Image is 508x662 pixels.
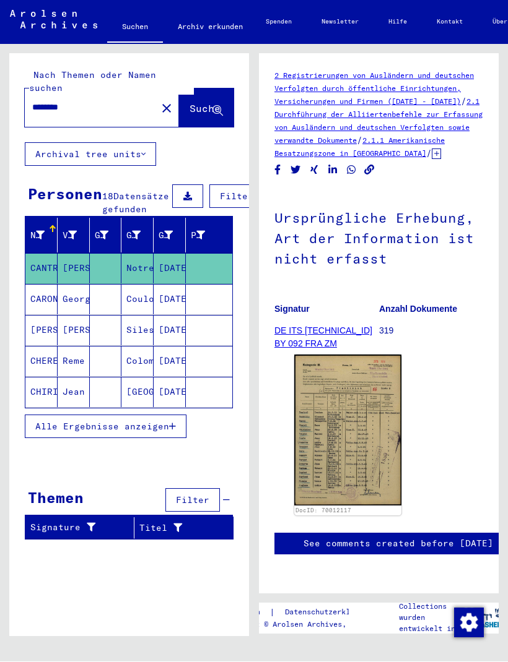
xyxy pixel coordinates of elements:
button: Share on Xing [308,163,321,178]
mat-cell: Georgette [58,285,90,315]
button: Share on Twitter [289,163,302,178]
button: Filter [165,489,220,512]
h1: Ursprüngliche Erhebung, Art der Information ist nicht erfasst [274,190,483,285]
span: / [461,96,466,107]
div: Nachname [30,230,45,243]
button: Share on WhatsApp [345,163,358,178]
div: | [221,606,387,619]
span: Filter [176,495,209,506]
span: Datensätze gefunden [102,191,169,215]
div: Vorname [63,230,77,243]
img: Zustimmung ändern [454,608,484,638]
div: Themen [28,487,84,509]
div: Zustimmung ändern [453,608,483,637]
span: Alle Ergebnisse anzeigen [35,421,169,432]
div: Geburtsname [95,230,109,243]
mat-cell: Siles/[GEOGRAPHIC_DATA] [121,316,154,346]
div: Signature [30,518,137,538]
img: Arolsen_neg.svg [10,11,97,29]
img: 001.jpg [294,355,401,506]
mat-header-cell: Geburt‏ [121,218,154,253]
a: 2 Registrierungen von Ausländern und deutschen Verfolgten durch öffentliche Einrichtungen, Versic... [274,71,474,106]
mat-cell: [DATE] [154,254,186,284]
mat-cell: CANTREL [25,254,58,284]
div: Geburtsdatum [159,226,188,246]
a: DE ITS [TECHNICAL_ID] BY 092 FRA ZM [274,326,372,349]
a: Datenschutzerklärung [275,606,387,619]
span: Suche [190,103,221,115]
a: Archiv erkunden [163,12,258,42]
mat-header-cell: Vorname [58,218,90,253]
mat-label: Nach Themen oder Namen suchen [29,70,156,94]
mat-cell: [DATE] [154,316,186,346]
div: Vorname [63,226,92,246]
mat-cell: [PERSON_NAME] [58,254,90,284]
mat-cell: CHEREL [25,346,58,377]
mat-header-cell: Geburtsname [90,218,122,253]
a: Hilfe [374,7,422,37]
mat-cell: Notredame [121,254,154,284]
a: See comments created before [DATE] [304,538,493,551]
div: Nachname [30,226,60,246]
mat-cell: [DATE] [154,285,186,315]
a: DocID: 70012117 [296,507,351,514]
mat-header-cell: Prisoner # [186,218,232,253]
a: Suchen [107,12,163,45]
mat-cell: Reme [58,346,90,377]
p: wurden entwickelt in Partnerschaft mit [399,613,469,657]
button: Archival tree units [25,143,156,166]
button: Suche [179,89,234,127]
b: Signatur [274,304,310,314]
div: Geburtsname [95,226,125,246]
div: Personen [28,183,102,205]
div: Geburt‏ [126,226,156,246]
a: Spenden [251,7,307,37]
button: Copy link [363,163,376,178]
img: yv_logo.png [461,603,507,634]
div: Prisoner # [191,226,221,246]
div: Prisoner # [191,230,205,243]
div: Geburtsdatum [159,230,173,243]
mat-cell: [PERSON_NAME] [58,316,90,346]
button: Clear [154,96,179,121]
mat-icon: close [159,101,174,116]
span: 18 [102,191,113,202]
mat-cell: CHIRINIAN [25,377,58,408]
button: Share on LinkedIn [326,163,339,178]
button: Filter [209,185,264,208]
a: Newsletter [307,7,374,37]
button: Alle Ergebnisse anzeigen [25,415,186,439]
p: 319 [379,325,483,338]
div: Geburt‏ [126,230,141,243]
mat-cell: [PERSON_NAME] [25,316,58,346]
mat-cell: [GEOGRAPHIC_DATA] [121,377,154,408]
button: Share on Facebook [271,163,284,178]
mat-cell: [DATE] [154,346,186,377]
mat-cell: Colombes [121,346,154,377]
mat-header-cell: Geburtsdatum [154,218,186,253]
mat-header-cell: Nachname [25,218,58,253]
b: Anzahl Dokumente [379,304,457,314]
div: Signature [30,522,125,535]
mat-cell: CARON [25,285,58,315]
span: / [357,135,362,146]
a: Kontakt [422,7,478,37]
span: Filter [220,191,253,202]
span: / [426,148,432,159]
mat-cell: Jean [58,377,90,408]
mat-cell: Coulogne [121,285,154,315]
div: Titel [139,522,209,535]
mat-cell: [DATE] [154,377,186,408]
p: Copyright © Arolsen Archives, 2021 [221,619,387,630]
div: Titel [139,518,221,538]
